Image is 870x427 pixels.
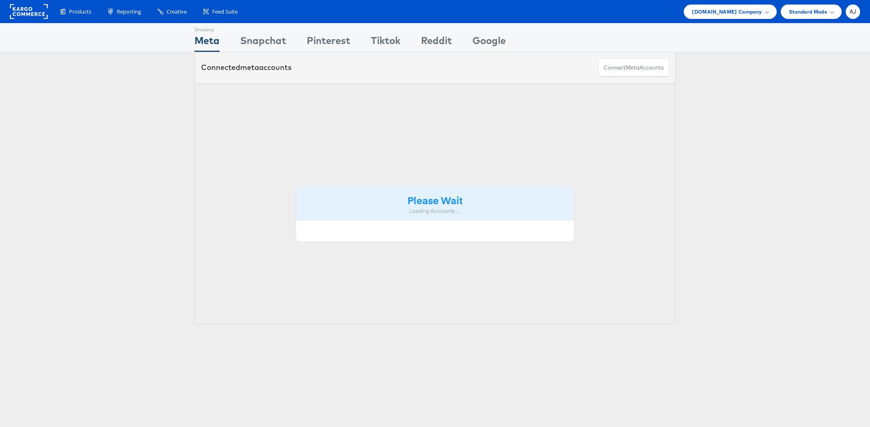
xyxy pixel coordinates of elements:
[421,33,452,52] div: Reddit
[472,33,506,52] div: Google
[849,9,856,14] span: AJ
[789,7,827,16] span: Standard Mode
[69,8,91,16] span: Products
[692,7,762,16] span: [DOMAIN_NAME] Company
[371,33,400,52] div: Tiktok
[212,8,238,16] span: Feed Suite
[201,62,292,73] div: Connected accounts
[240,63,259,72] span: meta
[307,33,350,52] div: Pinterest
[117,8,141,16] span: Reporting
[194,33,220,52] div: Meta
[240,33,286,52] div: Snapchat
[626,64,639,72] span: meta
[194,23,220,33] div: Showing
[302,207,568,215] div: Loading Accounts ....
[407,193,463,207] strong: Please Wait
[598,58,669,77] button: ConnectmetaAccounts
[167,8,187,16] span: Creative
